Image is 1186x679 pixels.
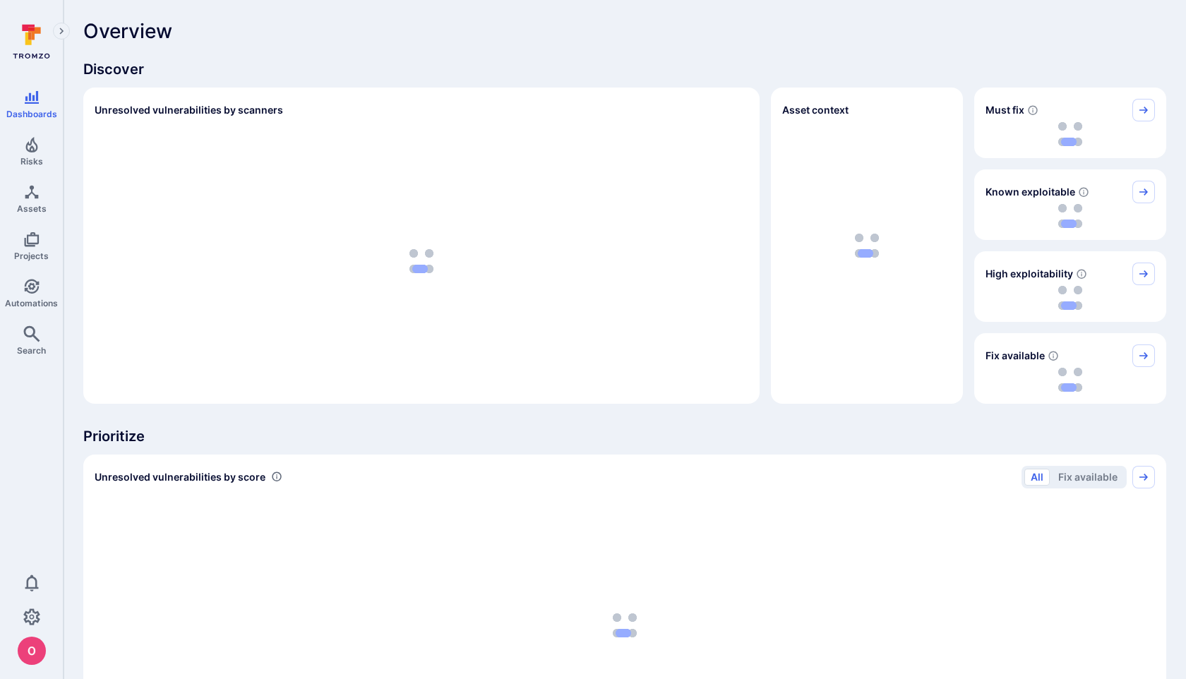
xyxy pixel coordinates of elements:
div: loading spinner [986,121,1155,147]
span: Projects [14,251,49,261]
img: Loading... [1058,204,1082,228]
span: Known exploitable [986,185,1075,199]
span: Asset context [782,103,849,117]
div: loading spinner [986,203,1155,229]
div: Fix available [974,333,1166,404]
span: Discover [83,59,1166,79]
svg: Vulnerabilities with fix available [1048,350,1059,361]
span: Must fix [986,103,1024,117]
div: Must fix [974,88,1166,158]
svg: Risk score >=40 , missed SLA [1027,104,1038,116]
span: Dashboards [6,109,57,119]
img: ACg8ocJcCe-YbLxGm5tc0PuNRxmgP8aEm0RBXn6duO8aeMVK9zjHhw=s96-c [18,637,46,665]
span: Unresolved vulnerabilities by score [95,470,265,484]
span: Fix available [986,349,1045,363]
div: oleg malkov [18,637,46,665]
img: Loading... [1058,368,1082,392]
span: Automations [5,298,58,308]
div: loading spinner [986,367,1155,392]
button: All [1024,469,1050,486]
h2: Unresolved vulnerabilities by scanners [95,103,283,117]
button: Expand navigation menu [53,23,70,40]
svg: Confirmed exploitable by KEV [1078,186,1089,198]
div: loading spinner [95,130,748,392]
span: Search [17,345,46,356]
button: Fix available [1052,469,1124,486]
img: Loading... [1058,286,1082,310]
img: Loading... [1058,122,1082,146]
img: Loading... [409,249,433,273]
span: Overview [83,20,172,42]
span: Risks [20,156,43,167]
div: Known exploitable [974,169,1166,240]
div: High exploitability [974,251,1166,322]
svg: EPSS score ≥ 0.7 [1076,268,1087,280]
span: Assets [17,203,47,214]
img: Loading... [613,613,637,637]
span: Prioritize [83,426,1166,446]
i: Expand navigation menu [56,25,66,37]
span: High exploitability [986,267,1073,281]
div: loading spinner [986,285,1155,311]
div: Number of vulnerabilities in status 'Open' 'Triaged' and 'In process' grouped by score [271,469,282,484]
